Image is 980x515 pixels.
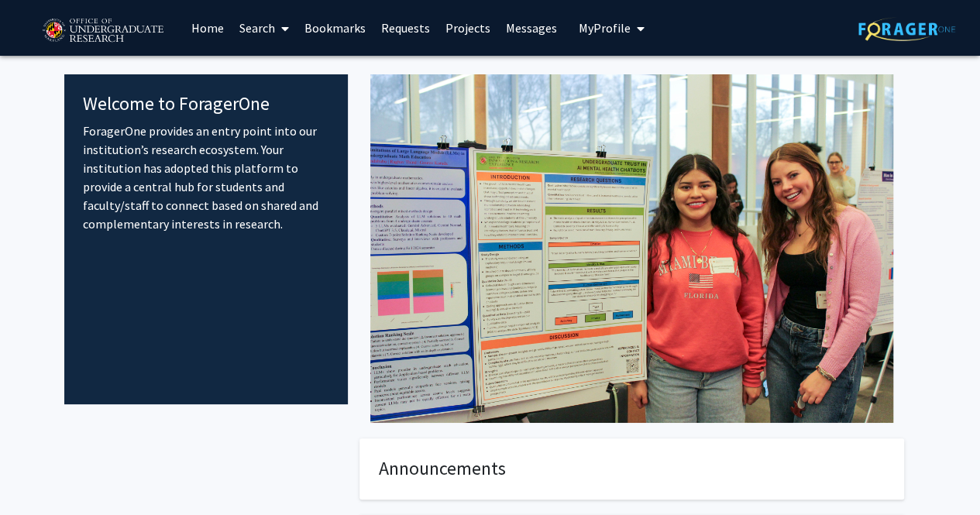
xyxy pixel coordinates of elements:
[370,74,893,423] img: Cover Image
[83,93,330,115] h4: Welcome to ForagerOne
[83,122,330,233] p: ForagerOne provides an entry point into our institution’s research ecosystem. Your institution ha...
[297,1,373,55] a: Bookmarks
[373,1,438,55] a: Requests
[184,1,232,55] a: Home
[579,20,631,36] span: My Profile
[232,1,297,55] a: Search
[498,1,565,55] a: Messages
[379,458,885,480] h4: Announcements
[37,12,168,50] img: University of Maryland Logo
[438,1,498,55] a: Projects
[12,445,66,503] iframe: Chat
[858,17,955,41] img: ForagerOne Logo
